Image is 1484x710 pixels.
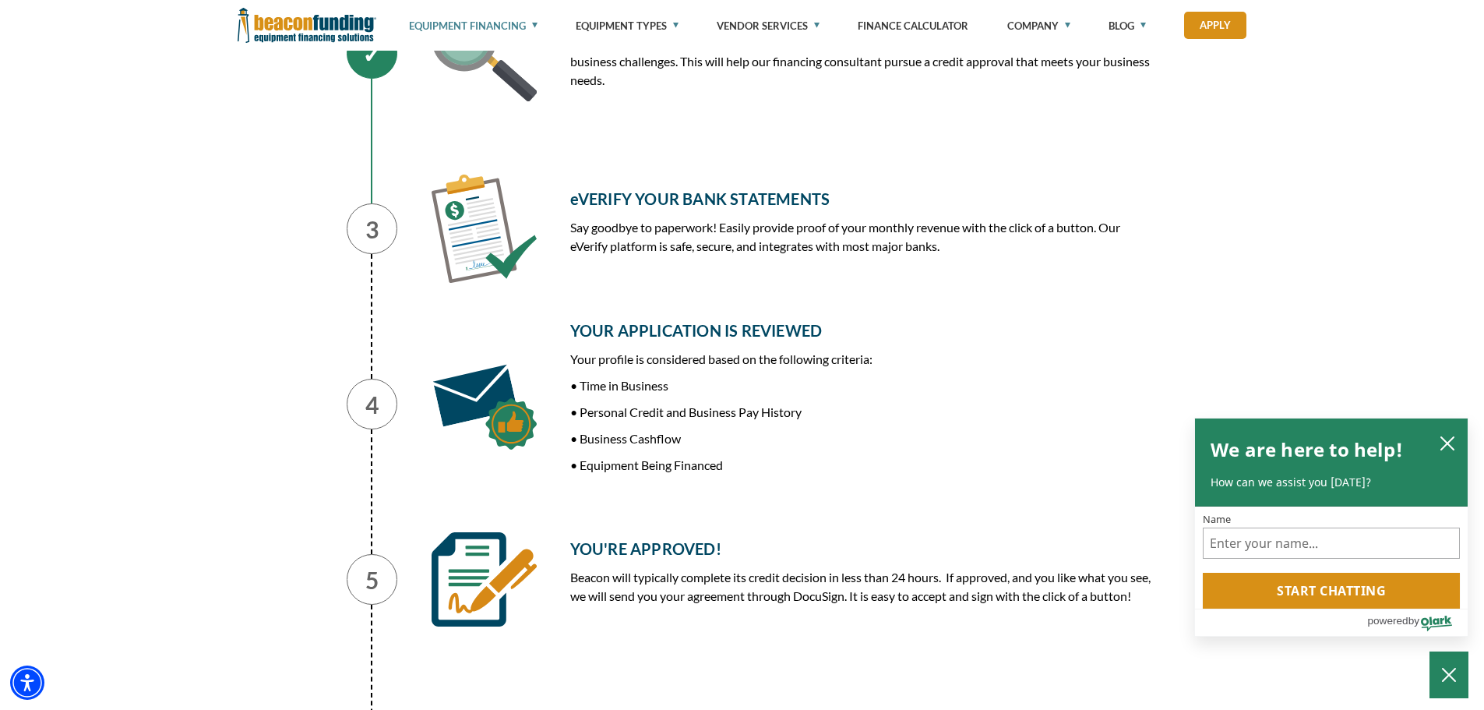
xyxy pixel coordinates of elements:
p: Beacon will typically complete its credit decision in less than 24 hours. If approved, and you li... [570,568,1152,606]
span: 4 [365,395,379,414]
h5: YOUR APPLICATION IS REVIEWED [570,319,1152,342]
span: 3 [365,220,379,238]
h2: We are here to help! [1211,434,1403,465]
img: step 2 [432,5,537,101]
span: powered [1367,611,1408,631]
p: • Personal Credit and Business Pay History [570,403,1152,422]
p: Your profile is considered based on the following criteria: [570,350,1152,369]
p: We discuss your business goals to create the right financing plan. Tell us your budget expectatio... [570,34,1152,90]
h5: eVERIFY YOUR BANK STATEMENTS [570,187,1152,210]
div: olark chatbox [1194,418,1468,638]
input: Name [1203,528,1460,559]
img: step 4 [432,359,537,449]
img: step 5 [432,532,537,627]
img: step [432,175,537,284]
p: • Business Cashflow [570,429,1152,448]
p: • Equipment Being Financed [570,456,1152,475]
a: Apply [1184,12,1246,39]
span: 5 [365,570,379,589]
p: Say goodbye to paperwork! Easily provide proof of your monthly revenue with the click of a button... [570,218,1152,256]
a: Powered by Olark - open in a new tab [1367,609,1468,636]
p: • Time in Business [570,376,1152,395]
button: Close Chatbox [1429,652,1468,698]
p: How can we assist you [DATE]? [1211,475,1452,490]
h5: YOU'RE APPROVED! [570,537,1152,560]
span: by [1408,611,1419,631]
label: Name [1203,514,1460,525]
button: Start chatting [1203,573,1460,609]
div: Accessibility Menu [10,666,44,700]
button: close chatbox [1435,432,1460,454]
span: ✓ [362,44,382,63]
